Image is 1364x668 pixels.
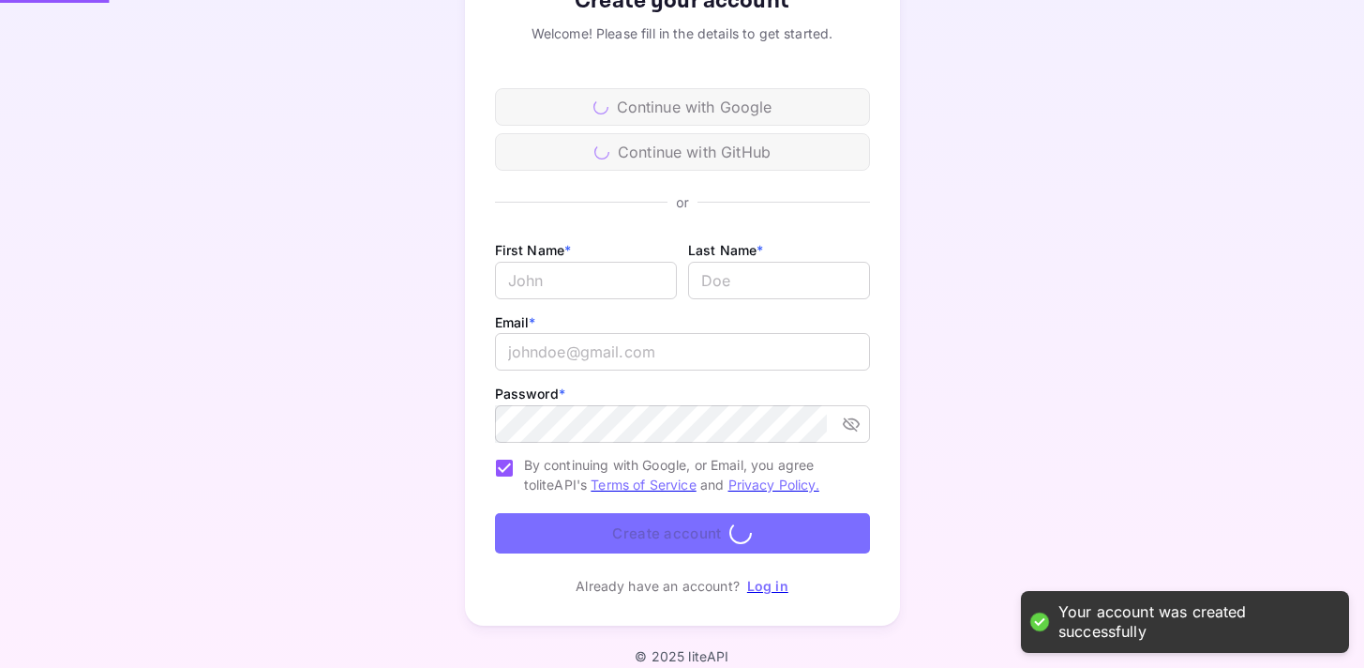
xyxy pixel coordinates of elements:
input: johndoe@gmail.com [495,333,870,371]
div: Welcome! Please fill in the details to get started. [495,23,870,43]
input: Doe [688,262,870,299]
div: Your account was created successfully [1058,602,1330,642]
button: toggle password visibility [834,407,868,441]
a: Privacy Policy. [728,477,819,493]
div: Continue with Google [495,88,870,126]
label: Last Name [688,242,764,258]
a: Terms of Service [591,477,696,493]
a: Log in [747,578,788,594]
label: First Name [495,242,572,258]
p: Already have an account? [576,576,740,596]
div: Continue with GitHub [495,133,870,171]
input: John [495,262,677,299]
label: Email [495,314,536,330]
label: Password [495,386,565,402]
p: © 2025 liteAPI [635,648,728,664]
span: By continuing with Google, or Email, you agree to liteAPI's and [524,455,855,494]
